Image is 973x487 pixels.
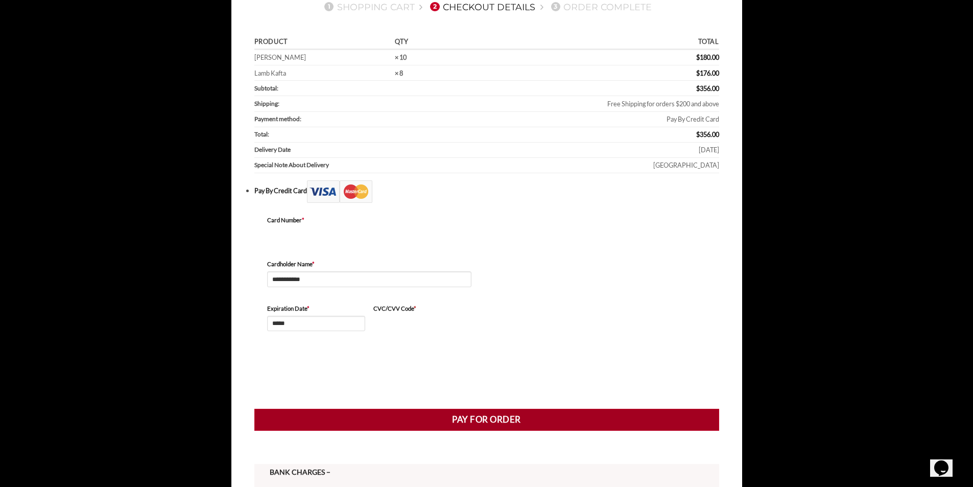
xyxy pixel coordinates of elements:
strong: × 10 [395,53,407,61]
td: [PERSON_NAME] [254,50,392,65]
th: Shipping: [254,96,442,111]
td: Pay By Credit Card [441,112,719,127]
abbr: required [414,305,416,312]
img: Checkout [307,180,372,203]
span: $ [696,84,700,92]
span: 1 [324,2,334,11]
th: Product [254,35,392,50]
strong: × 8 [395,69,403,77]
span: $ [696,53,700,61]
iframe: chat widget [930,446,963,477]
td: Lamb Kafta [254,65,392,81]
th: Delivery Date [254,143,442,158]
span: 2 [430,2,439,11]
th: Subtotal: [254,81,442,96]
abbr: required [302,217,304,223]
button: Pay for order [254,409,719,430]
th: Total: [254,127,442,143]
abbr: required [312,261,315,267]
label: Card Number [267,216,471,225]
bdi: 356.00 [696,84,719,92]
bdi: 176.00 [696,69,719,77]
th: Payment method: [254,112,442,127]
th: Total [441,35,719,50]
label: Cardholder Name [267,260,471,269]
label: Pay By Credit Card [254,187,372,195]
td: [DATE] [441,143,719,158]
span: $ [696,130,700,138]
bdi: 180.00 [696,53,719,61]
td: Free Shipping for orders $200 and above [441,96,719,111]
abbr: required [307,305,310,312]
th: Special Note About Delivery [254,158,442,173]
a: 2Checkout details [427,2,535,12]
label: Expiration Date [267,304,365,313]
strong: BANK CHARGES – [270,468,330,476]
span: $ [696,69,700,77]
td: [GEOGRAPHIC_DATA] [441,158,719,173]
label: CVC/CVV Code [373,304,471,313]
a: 1Shopping Cart [321,2,415,12]
th: Qty [392,35,441,50]
bdi: 356.00 [696,130,719,138]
